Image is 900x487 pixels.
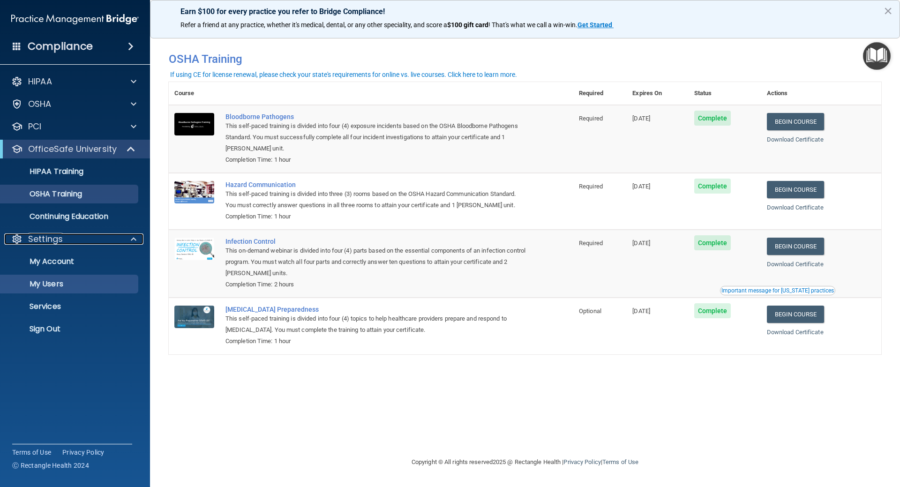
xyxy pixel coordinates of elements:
[169,82,220,105] th: Course
[62,448,105,457] a: Privacy Policy
[767,181,824,198] a: Begin Course
[12,448,51,457] a: Terms of Use
[225,306,526,313] a: [MEDICAL_DATA] Preparedness
[563,458,600,465] a: Privacy Policy
[488,21,577,29] span: ! That's what we call a win-win.
[11,143,136,155] a: OfficeSafe University
[863,42,891,70] button: Open Resource Center
[225,336,526,347] div: Completion Time: 1 hour
[577,21,614,29] a: Get Started
[602,458,638,465] a: Terms of Use
[28,40,93,53] h4: Compliance
[767,238,824,255] a: Begin Course
[767,329,824,336] a: Download Certificate
[767,113,824,130] a: Begin Course
[11,76,136,87] a: HIPAA
[11,10,139,29] img: PMB logo
[447,21,488,29] strong: $100 gift card
[28,233,63,245] p: Settings
[170,71,517,78] div: If using CE for license renewal, please check your state's requirements for online vs. live cours...
[225,113,526,120] a: Bloodborne Pathogens
[6,279,134,289] p: My Users
[11,121,136,132] a: PCI
[28,143,117,155] p: OfficeSafe University
[225,279,526,290] div: Completion Time: 2 hours
[689,82,761,105] th: Status
[632,307,650,315] span: [DATE]
[577,21,612,29] strong: Get Started
[11,233,136,245] a: Settings
[169,52,881,66] h4: OSHA Training
[6,257,134,266] p: My Account
[767,204,824,211] a: Download Certificate
[225,211,526,222] div: Completion Time: 1 hour
[573,82,627,105] th: Required
[720,286,835,295] button: Read this if you are a dental practitioner in the state of CA
[28,98,52,110] p: OSHA
[6,167,83,176] p: HIPAA Training
[632,115,650,122] span: [DATE]
[225,188,526,211] div: This self-paced training is divided into three (3) rooms based on the OSHA Hazard Communication S...
[180,7,870,16] p: Earn $100 for every practice you refer to Bridge Compliance!
[354,447,696,477] div: Copyright © All rights reserved 2025 @ Rectangle Health | |
[694,179,731,194] span: Complete
[694,235,731,250] span: Complete
[225,238,526,245] a: Infection Control
[884,3,892,18] button: Close
[761,82,881,105] th: Actions
[694,111,731,126] span: Complete
[627,82,688,105] th: Expires On
[6,324,134,334] p: Sign Out
[28,121,41,132] p: PCI
[767,306,824,323] a: Begin Course
[767,261,824,268] a: Download Certificate
[11,98,136,110] a: OSHA
[767,136,824,143] a: Download Certificate
[6,302,134,311] p: Services
[694,303,731,318] span: Complete
[225,245,526,279] div: This on-demand webinar is divided into four (4) parts based on the essential components of an inf...
[579,115,603,122] span: Required
[225,154,526,165] div: Completion Time: 1 hour
[579,240,603,247] span: Required
[721,288,834,293] div: Important message for [US_STATE] practices
[180,21,447,29] span: Refer a friend at any practice, whether it's medical, dental, or any other speciality, and score a
[579,183,603,190] span: Required
[632,240,650,247] span: [DATE]
[28,76,52,87] p: HIPAA
[6,212,134,221] p: Continuing Education
[169,70,518,79] button: If using CE for license renewal, please check your state's requirements for online vs. live cours...
[12,461,89,470] span: Ⓒ Rectangle Health 2024
[225,181,526,188] a: Hazard Communication
[225,120,526,154] div: This self-paced training is divided into four (4) exposure incidents based on the OSHA Bloodborne...
[6,189,82,199] p: OSHA Training
[579,307,601,315] span: Optional
[225,313,526,336] div: This self-paced training is divided into four (4) topics to help healthcare providers prepare and...
[632,183,650,190] span: [DATE]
